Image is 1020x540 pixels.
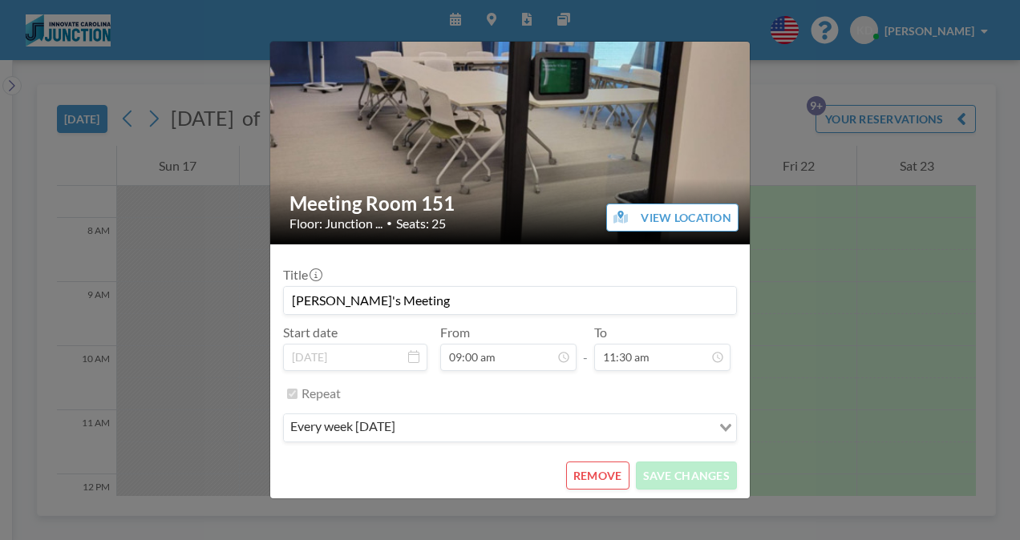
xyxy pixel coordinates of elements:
input: Search for option [400,417,710,438]
span: • [387,217,392,229]
span: Seats: 25 [396,216,446,232]
h2: Meeting Room 151 [289,191,732,216]
label: Repeat [302,385,341,401]
label: Start date [283,324,338,341]
button: SAVE CHANGES [636,461,737,490]
label: To [594,324,607,341]
input: (No title) [284,287,736,314]
img: 537.jpg [270,5,751,246]
button: REMOVE [566,461,629,490]
span: every week [DATE] [287,417,399,438]
button: VIEW LOCATION [606,204,739,232]
label: Title [283,267,321,283]
span: - [583,330,588,365]
span: Floor: Junction ... [289,216,382,232]
div: Search for option [284,414,736,441]
label: From [440,324,470,341]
